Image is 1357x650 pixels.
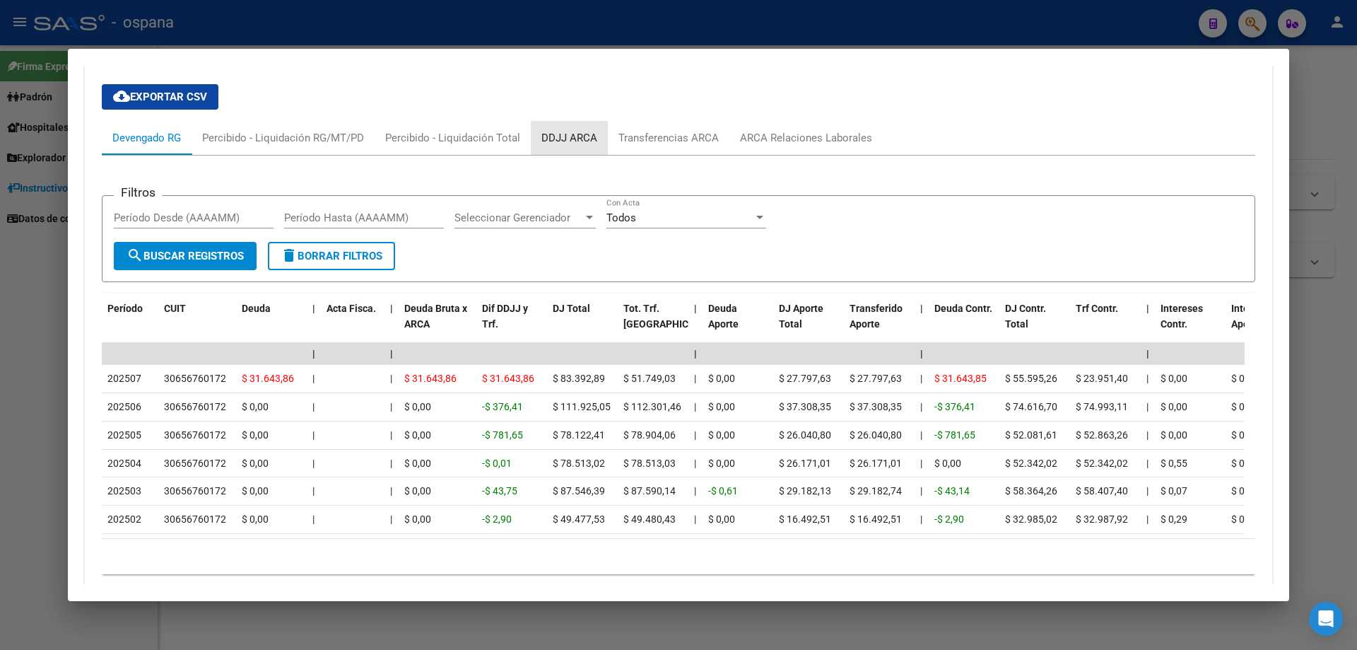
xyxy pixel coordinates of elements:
[920,348,923,359] span: |
[934,429,975,441] span: -$ 781,65
[618,294,688,356] datatable-header-cell: Tot. Trf. Bruto
[934,485,970,497] span: -$ 43,14
[920,513,922,525] span: |
[404,513,431,525] span: $ 0,00
[1231,429,1258,441] span: $ 0,00
[112,130,181,146] div: Devengado RG
[708,429,735,441] span: $ 0,00
[164,455,226,472] div: 30656760172
[404,429,431,441] span: $ 0,00
[850,373,902,384] span: $ 27.797,63
[779,513,831,525] span: $ 16.492,51
[694,429,696,441] span: |
[202,130,364,146] div: Percibido - Liquidación RG/MT/PD
[1146,303,1149,314] span: |
[107,458,141,469] span: 202504
[708,485,738,497] span: -$ 0,61
[102,294,158,356] datatable-header-cell: Período
[1146,401,1149,412] span: |
[1076,303,1118,314] span: Trf Contr.
[553,373,605,384] span: $ 83.392,89
[404,458,431,469] span: $ 0,00
[312,485,315,497] span: |
[312,401,315,412] span: |
[844,294,915,356] datatable-header-cell: Transferido Aporte
[1146,429,1149,441] span: |
[920,373,922,384] span: |
[934,401,975,412] span: -$ 376,41
[1141,294,1155,356] datatable-header-cell: |
[1076,485,1128,497] span: $ 58.407,40
[708,401,735,412] span: $ 0,00
[694,458,696,469] span: |
[312,373,315,384] span: |
[623,485,676,497] span: $ 87.590,14
[553,513,605,525] span: $ 49.477,53
[1231,458,1258,469] span: $ 0,28
[850,401,902,412] span: $ 37.308,35
[1161,401,1187,412] span: $ 0,00
[623,458,676,469] span: $ 78.513,03
[385,130,520,146] div: Percibido - Liquidación Total
[1231,513,1258,525] span: $ 0,12
[85,50,1272,608] div: Aportes y Contribuciones del Afiliado: 23379784119
[1161,303,1203,330] span: Intereses Contr.
[164,399,226,415] div: 30656760172
[1076,429,1128,441] span: $ 52.863,26
[703,294,773,356] datatable-header-cell: Deuda Aporte
[390,373,392,384] span: |
[1146,485,1149,497] span: |
[312,348,315,359] span: |
[618,130,719,146] div: Transferencias ARCA
[321,294,384,356] datatable-header-cell: Acta Fisca.
[1161,429,1187,441] span: $ 0,00
[281,247,298,264] mat-icon: delete
[694,348,697,359] span: |
[915,294,929,356] datatable-header-cell: |
[242,429,269,441] span: $ 0,00
[482,485,517,497] span: -$ 43,75
[390,401,392,412] span: |
[164,303,186,314] span: CUIT
[779,303,823,330] span: DJ Aporte Total
[541,130,597,146] div: DDJJ ARCA
[404,485,431,497] span: $ 0,00
[482,458,512,469] span: -$ 0,01
[482,303,528,330] span: Dif DDJJ y Trf.
[1005,401,1057,412] span: $ 74.616,70
[553,303,590,314] span: DJ Total
[1076,513,1128,525] span: $ 32.987,92
[547,294,618,356] datatable-header-cell: DJ Total
[1005,513,1057,525] span: $ 32.985,02
[390,348,393,359] span: |
[623,303,719,330] span: Tot. Trf. [GEOGRAPHIC_DATA]
[242,401,269,412] span: $ 0,00
[920,485,922,497] span: |
[934,458,961,469] span: $ 0,00
[1146,373,1149,384] span: |
[850,429,902,441] span: $ 26.040,80
[312,513,315,525] span: |
[1005,485,1057,497] span: $ 58.364,26
[107,303,143,314] span: Período
[390,458,392,469] span: |
[1231,485,1258,497] span: $ 0,04
[623,513,676,525] span: $ 49.480,43
[850,485,902,497] span: $ 29.182,74
[708,373,735,384] span: $ 0,00
[1005,429,1057,441] span: $ 52.081,61
[404,373,457,384] span: $ 31.643,86
[327,303,376,314] span: Acta Fisca.
[773,294,844,356] datatable-header-cell: DJ Aporte Total
[850,303,903,330] span: Transferido Aporte
[113,91,207,103] span: Exportar CSV
[107,373,141,384] span: 202507
[1070,294,1141,356] datatable-header-cell: Trf Contr.
[779,458,831,469] span: $ 26.171,01
[740,130,872,146] div: ARCA Relaciones Laborales
[920,303,923,314] span: |
[114,185,163,200] h3: Filtros
[107,513,141,525] span: 202502
[999,294,1070,356] datatable-header-cell: DJ Contr. Total
[390,513,392,525] span: |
